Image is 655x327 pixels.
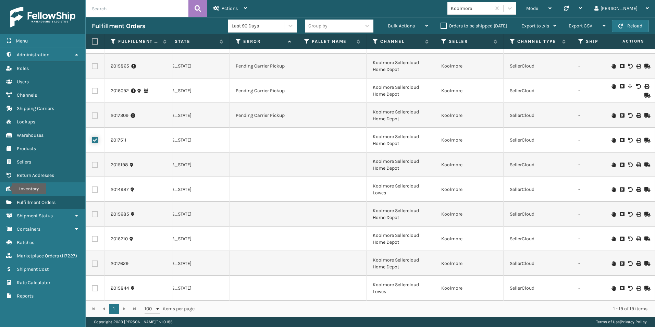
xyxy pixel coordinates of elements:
i: Mark as Shipped [644,212,648,217]
i: Mark as Shipped [644,237,648,241]
label: Shipped Date [586,38,627,45]
i: Print BOL [636,286,640,291]
span: Return Addresses [17,172,54,178]
i: Print BOL [636,261,640,266]
i: Mark as Shipped [644,261,648,266]
i: On Hold [611,162,616,167]
td: Koolmore [435,276,504,301]
i: On Hold [611,138,616,143]
i: Void BOL [628,113,632,118]
a: 2016092 [111,87,129,94]
span: Bulk Actions [388,23,415,29]
label: State [175,38,216,45]
label: Orders to be shipped [DATE] [441,23,507,29]
td: SellerCloud [504,202,572,227]
span: Products [17,146,36,152]
i: Mark as Shipped [644,138,648,143]
i: Void BOL [628,286,632,291]
span: Channels [17,92,37,98]
span: Roles [17,65,29,71]
td: [US_STATE] [161,128,230,153]
i: Void BOL [628,237,632,241]
i: Mark as Shipped [644,187,648,192]
i: Void BOL [636,84,640,89]
i: Void BOL [628,187,632,192]
i: Void BOL [628,212,632,217]
td: Pending Carrier Pickup [230,78,298,103]
td: Koolmore [435,177,504,202]
td: Koolmore [435,227,504,251]
span: Mode [526,5,538,11]
span: 100 [145,305,155,312]
i: Cancel Fulfillment Order [620,237,624,241]
span: Rate Calculator [17,280,50,286]
a: 2014987 [111,186,129,193]
td: - [572,177,641,202]
td: Koolmore Sellercloud Home Depot [367,54,435,78]
label: Fulfillment Order Id [118,38,160,45]
i: Void BOL [628,162,632,167]
label: Pallet Name [312,38,353,45]
td: - [572,103,641,128]
td: [US_STATE] [161,177,230,202]
td: - [572,276,641,301]
i: Print BOL [636,138,640,143]
i: On Hold [611,286,616,291]
span: Actions [222,5,238,11]
span: Warehouses [17,132,44,138]
div: 1 - 19 of 19 items [204,305,647,312]
span: Marketplace Orders [17,253,59,259]
span: Shipment Cost [17,266,49,272]
td: [US_STATE] [161,78,230,103]
p: Copyright 2023 [PERSON_NAME]™ v 1.0.185 [94,317,173,327]
i: On Hold [611,261,616,266]
span: Reports [17,293,34,299]
a: 2015198 [111,161,128,168]
td: [US_STATE] [161,202,230,227]
td: Koolmore [435,202,504,227]
a: Privacy Policy [621,319,647,324]
td: SellerCloud [504,177,572,202]
td: SellerCloud [504,103,572,128]
td: [US_STATE] [161,227,230,251]
span: Containers [17,226,40,232]
span: Inventory [17,186,37,192]
a: 2017309 [111,112,128,119]
label: Channel Type [517,38,559,45]
td: Pending Carrier Pickup [230,54,298,78]
span: Actions [601,36,648,47]
td: - [572,202,641,227]
i: On Hold [611,187,616,192]
i: Void BOL [628,64,632,69]
label: Seller [449,38,490,45]
span: Fulfillment Orders [17,199,55,205]
i: Print BOL [644,84,648,89]
a: 2015685 [111,211,129,218]
td: SellerCloud [504,128,572,153]
td: - [572,78,641,103]
i: Print BOL [636,162,640,167]
div: Koolmore [451,5,492,12]
td: Koolmore [435,78,504,103]
td: SellerCloud [504,251,572,276]
span: Sellers [17,159,31,165]
td: Koolmore Sellercloud Home Depot [367,227,435,251]
td: - [572,128,641,153]
i: Print BOL [636,113,640,118]
span: Users [17,79,29,85]
label: Error [243,38,285,45]
td: Koolmore Sellercloud Home Depot [367,128,435,153]
td: Koolmore [435,251,504,276]
img: logo [10,7,75,27]
i: Void BOL [628,261,632,266]
td: [US_STATE] [161,54,230,78]
td: Koolmore Sellercloud Home Depot [367,78,435,103]
i: Split Fulfillment Order [628,84,632,89]
span: Menu [16,38,28,44]
i: Mark as Shipped [644,113,648,118]
span: items per page [145,304,195,314]
a: 2016210 [111,235,128,242]
div: Group by [308,22,327,29]
td: Koolmore [435,103,504,128]
i: Cancel Fulfillment Order [620,162,624,167]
